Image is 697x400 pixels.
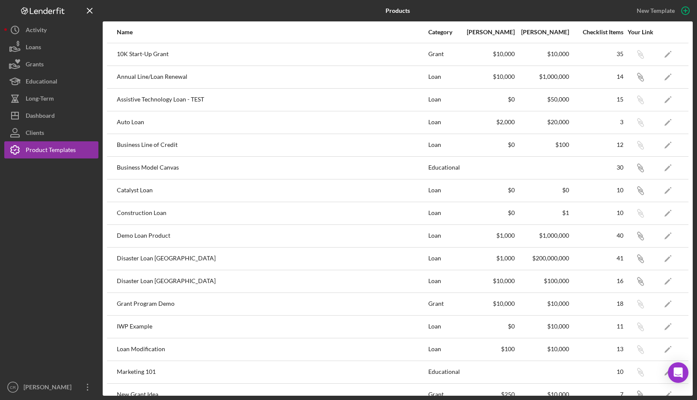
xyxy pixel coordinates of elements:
[570,391,623,398] div: 7
[428,316,460,337] div: Loan
[117,180,427,201] div: Catalyst Loan
[570,368,623,375] div: 10
[10,385,16,390] text: CR
[516,232,569,239] div: $1,000,000
[386,7,410,14] b: Products
[428,225,460,247] div: Loan
[428,248,460,269] div: Loan
[428,29,460,36] div: Category
[570,255,623,262] div: 41
[4,107,98,124] button: Dashboard
[428,66,460,88] div: Loan
[461,255,515,262] div: $1,000
[428,44,460,65] div: Grant
[461,209,515,216] div: $0
[4,21,98,39] button: Activity
[516,119,569,125] div: $20,000
[4,73,98,90] button: Educational
[516,255,569,262] div: $200,000,000
[570,323,623,330] div: 11
[117,203,427,224] div: Construction Loan
[428,89,460,110] div: Loan
[516,346,569,352] div: $10,000
[516,209,569,216] div: $1
[516,391,569,398] div: $10,000
[4,141,98,158] button: Product Templates
[624,29,656,36] div: Your Link
[461,51,515,57] div: $10,000
[4,124,98,141] button: Clients
[570,73,623,80] div: 14
[26,124,44,143] div: Clients
[570,346,623,352] div: 13
[516,323,569,330] div: $10,000
[516,187,569,194] div: $0
[570,29,623,36] div: Checklist Items
[570,300,623,307] div: 18
[570,119,623,125] div: 3
[570,141,623,148] div: 12
[26,56,44,75] div: Grants
[461,187,515,194] div: $0
[117,66,427,88] div: Annual Line/Loan Renewal
[516,73,569,80] div: $1,000,000
[26,107,55,126] div: Dashboard
[26,141,76,161] div: Product Templates
[117,248,427,269] div: Disaster Loan [GEOGRAPHIC_DATA]
[4,90,98,107] button: Long-Term
[428,293,460,315] div: Grant
[117,89,427,110] div: Assistive Technology Loan - TEST
[570,164,623,171] div: 30
[461,119,515,125] div: $2,000
[428,134,460,156] div: Loan
[26,21,47,41] div: Activity
[516,29,569,36] div: [PERSON_NAME]
[570,278,623,284] div: 16
[117,339,427,360] div: Loan Modification
[21,379,77,398] div: [PERSON_NAME]
[461,232,515,239] div: $1,000
[428,157,460,179] div: Educational
[117,225,427,247] div: Demo Loan Product
[461,96,515,103] div: $0
[117,361,427,383] div: Marketing 101
[117,29,427,36] div: Name
[516,300,569,307] div: $10,000
[461,278,515,284] div: $10,000
[117,316,427,337] div: IWP Example
[117,293,427,315] div: Grant Program Demo
[26,73,57,92] div: Educational
[4,379,98,396] button: CR[PERSON_NAME]
[570,209,623,216] div: 10
[637,4,675,17] div: New Template
[570,96,623,103] div: 15
[570,232,623,239] div: 40
[516,141,569,148] div: $100
[117,112,427,133] div: Auto Loan
[461,346,515,352] div: $100
[117,134,427,156] div: Business Line of Credit
[668,362,688,383] div: Open Intercom Messenger
[570,51,623,57] div: 35
[428,203,460,224] div: Loan
[117,44,427,65] div: 10K Start-Up Grant
[4,56,98,73] button: Grants
[516,96,569,103] div: $50,000
[117,271,427,292] div: Disaster Loan [GEOGRAPHIC_DATA]
[461,300,515,307] div: $10,000
[461,391,515,398] div: $250
[4,39,98,56] button: Loans
[516,51,569,57] div: $10,000
[428,180,460,201] div: Loan
[428,361,460,383] div: Educational
[26,39,41,58] div: Loans
[428,271,460,292] div: Loan
[428,339,460,360] div: Loan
